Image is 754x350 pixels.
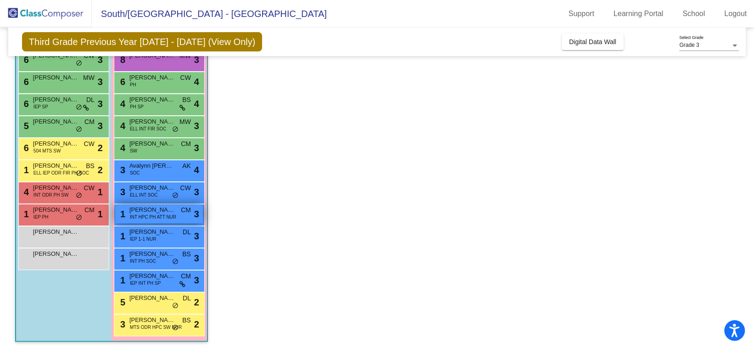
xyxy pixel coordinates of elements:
span: do_not_disturb_alt [76,214,82,221]
span: [PERSON_NAME] [129,73,175,82]
span: SW [130,147,137,154]
span: 6 [118,77,125,87]
span: [PERSON_NAME] [PERSON_NAME] [33,161,79,170]
span: 5 [118,297,125,307]
span: 6 [22,55,29,65]
span: 504 MTS SW [34,147,61,154]
span: BS [182,249,191,259]
span: do_not_disturb_alt [76,60,82,67]
span: 4 [194,75,199,89]
span: do_not_disturb_alt [76,126,82,133]
span: 3 [194,273,199,287]
span: [PERSON_NAME] De La [PERSON_NAME] [129,117,175,126]
span: [PERSON_NAME] [33,227,79,237]
span: CM [84,117,95,127]
span: IEP 1-1 NUR [130,236,156,243]
span: 1 [98,207,103,221]
span: 6 [22,143,29,153]
span: INT HPC PH ATT NUR [130,214,176,220]
span: DL [183,294,191,303]
span: do_not_disturb_alt [172,258,179,265]
span: [PERSON_NAME] [129,271,175,281]
span: 4 [194,163,199,177]
span: AK [182,161,191,171]
span: 5 [22,121,29,131]
span: do_not_disturb_alt [76,104,82,111]
span: SOC [130,169,140,176]
a: School [675,6,712,21]
span: BS [86,161,95,171]
span: IEP PH [34,214,49,220]
span: 3 [98,75,103,89]
span: 1 [118,209,125,219]
span: 3 [118,187,125,197]
span: Digital Data Wall [569,38,616,45]
span: 3 [194,119,199,133]
span: 3 [194,207,199,221]
span: Grade 3 [679,42,699,48]
a: Support [561,6,602,21]
a: Learning Portal [606,6,671,21]
span: [PERSON_NAME] [129,316,175,325]
span: 1 [118,253,125,263]
span: do_not_disturb_alt [76,170,82,177]
span: 2 [194,317,199,331]
span: 4 [118,99,125,109]
span: MW [179,117,191,127]
span: CW [84,183,95,193]
span: DL [86,95,95,105]
span: [PERSON_NAME] [33,205,79,215]
span: [PERSON_NAME] [129,205,175,215]
span: CM [181,139,191,149]
span: 2 [98,163,103,177]
span: 1 [98,185,103,199]
span: 2 [194,295,199,309]
span: 1 [22,209,29,219]
span: BS [182,95,191,105]
span: PH SP [130,103,144,110]
span: 1 [118,275,125,285]
span: IEP SP [34,103,48,110]
span: do_not_disturb_alt [172,126,179,133]
span: [PERSON_NAME] [129,139,175,148]
span: 3 [194,53,199,67]
span: [PERSON_NAME] [33,73,79,82]
span: 3 [98,53,103,67]
span: [PERSON_NAME] [33,139,79,148]
span: [PERSON_NAME] [129,294,175,303]
span: MTS ODR HPC SW NUR [130,324,182,331]
span: [PERSON_NAME] [33,249,79,259]
span: [PERSON_NAME] [129,249,175,259]
span: 4 [194,97,199,111]
span: 6 [22,99,29,109]
a: Logout [717,6,754,21]
span: [PERSON_NAME] [33,95,79,104]
span: do_not_disturb_alt [172,324,179,332]
span: do_not_disturb_alt [172,302,179,310]
span: Avalynn [PERSON_NAME] [129,161,175,170]
span: 2 [98,141,103,155]
span: PH [130,81,136,88]
span: 3 [118,165,125,175]
span: Third Grade Previous Year [DATE] - [DATE] (View Only) [22,32,263,51]
span: CW [180,73,191,83]
span: IEP INT PH SP [130,280,161,287]
span: 3 [194,251,199,265]
span: 4 [22,187,29,197]
span: INT ODR PH SW [34,192,68,198]
span: CM [181,271,191,281]
span: 3 [194,141,199,155]
span: do_not_disturb_alt [172,192,179,199]
span: 3 [194,229,199,243]
span: [PERSON_NAME] [33,183,79,192]
span: 3 [98,97,103,111]
span: MW [83,73,95,83]
span: CM [84,205,95,215]
span: 4 [118,121,125,131]
span: CM [181,205,191,215]
span: 3 [118,319,125,329]
span: 3 [194,185,199,199]
span: DL [183,227,191,237]
span: 4 [118,143,125,153]
span: ELL INT FIR SOC [130,125,166,132]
